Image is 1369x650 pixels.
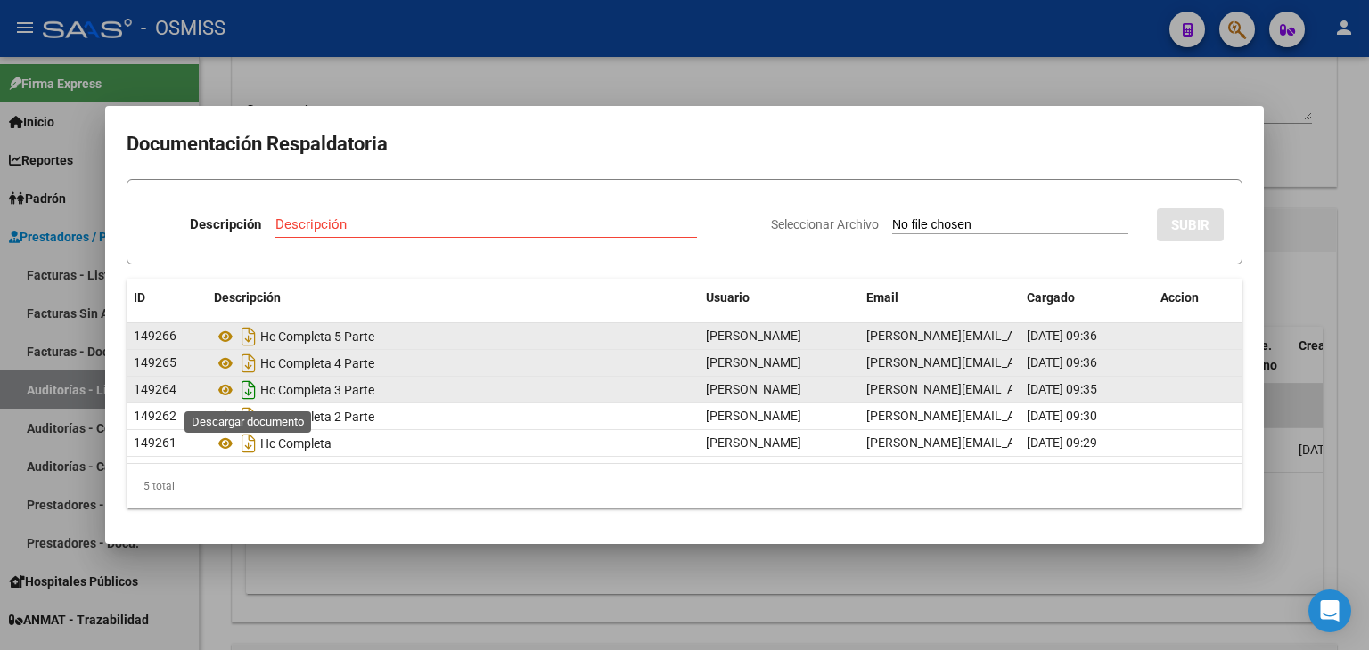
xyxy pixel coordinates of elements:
datatable-header-cell: Email [859,279,1020,317]
span: 149261 [134,435,176,450]
h2: Documentación Respaldatoria [127,127,1242,161]
span: 149266 [134,329,176,343]
div: Hc Completa [214,429,692,458]
datatable-header-cell: Cargado [1020,279,1153,317]
span: [PERSON_NAME] [706,409,801,423]
span: [PERSON_NAME][EMAIL_ADDRESS][PERSON_NAME][DOMAIN_NAME] [866,355,1255,370]
span: [PERSON_NAME][EMAIL_ADDRESS][PERSON_NAME][DOMAIN_NAME] [866,329,1255,343]
span: [PERSON_NAME] [706,382,801,396]
span: Descripción [214,290,281,305]
i: Descargar documento [237,322,260,351]
datatable-header-cell: Descripción [207,279,699,317]
span: [DATE] 09:36 [1027,355,1097,370]
span: Email [866,290,898,305]
i: Descargar documento [237,402,260,431]
div: Hc Completa 5 Parte [214,322,692,351]
div: Hc Completa 2 Parte [214,402,692,431]
span: [DATE] 09:35 [1027,382,1097,396]
p: Descripción [190,215,261,235]
datatable-header-cell: ID [127,279,207,317]
span: [PERSON_NAME] [706,435,801,450]
span: 149262 [134,409,176,423]
span: 149264 [134,382,176,396]
span: [PERSON_NAME][EMAIL_ADDRESS][PERSON_NAME][DOMAIN_NAME] [866,435,1255,450]
span: [PERSON_NAME] [706,355,801,370]
datatable-header-cell: Accion [1153,279,1242,317]
span: Cargado [1027,290,1075,305]
i: Descargar documento [237,429,260,458]
i: Descargar documento [237,376,260,404]
span: [DATE] 09:30 [1027,409,1097,423]
span: Usuario [706,290,750,305]
div: 5 total [127,464,1242,508]
span: [PERSON_NAME][EMAIL_ADDRESS][PERSON_NAME][DOMAIN_NAME] [866,409,1255,423]
div: Open Intercom Messenger [1308,589,1351,632]
span: [DATE] 09:36 [1027,329,1097,343]
span: Accion [1160,290,1199,305]
datatable-header-cell: Usuario [699,279,859,317]
div: Hc Completa 3 Parte [214,376,692,404]
button: SUBIR [1157,208,1224,241]
span: [PERSON_NAME][EMAIL_ADDRESS][PERSON_NAME][DOMAIN_NAME] [866,382,1255,396]
div: Hc Completa 4 Parte [214,349,692,378]
span: [PERSON_NAME] [706,329,801,343]
i: Descargar documento [237,349,260,378]
span: 149265 [134,355,176,370]
span: ID [134,290,145,305]
span: SUBIR [1171,217,1209,233]
span: Seleccionar Archivo [771,217,879,232]
span: [DATE] 09:29 [1027,435,1097,450]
